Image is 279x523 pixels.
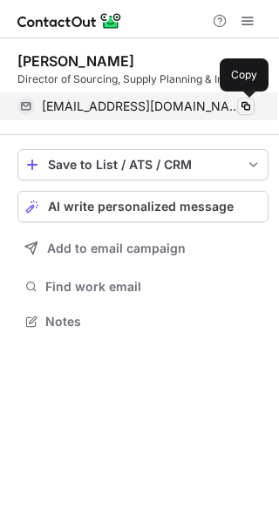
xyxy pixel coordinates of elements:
button: Find work email [17,275,269,299]
div: [PERSON_NAME] [17,52,134,70]
button: AI write personalized message [17,191,269,222]
span: AI write personalized message [48,200,234,214]
span: Notes [45,314,262,329]
div: Director of Sourcing, Supply Planning & Int’l Trade [17,71,269,87]
button: save-profile-one-click [17,149,269,180]
span: Find work email [45,279,262,295]
span: [EMAIL_ADDRESS][DOMAIN_NAME] [42,98,242,114]
button: Add to email campaign [17,233,269,264]
button: Notes [17,309,269,334]
img: ContactOut v5.3.10 [17,10,122,31]
div: Save to List / ATS / CRM [48,158,238,172]
span: Add to email campaign [47,241,186,255]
